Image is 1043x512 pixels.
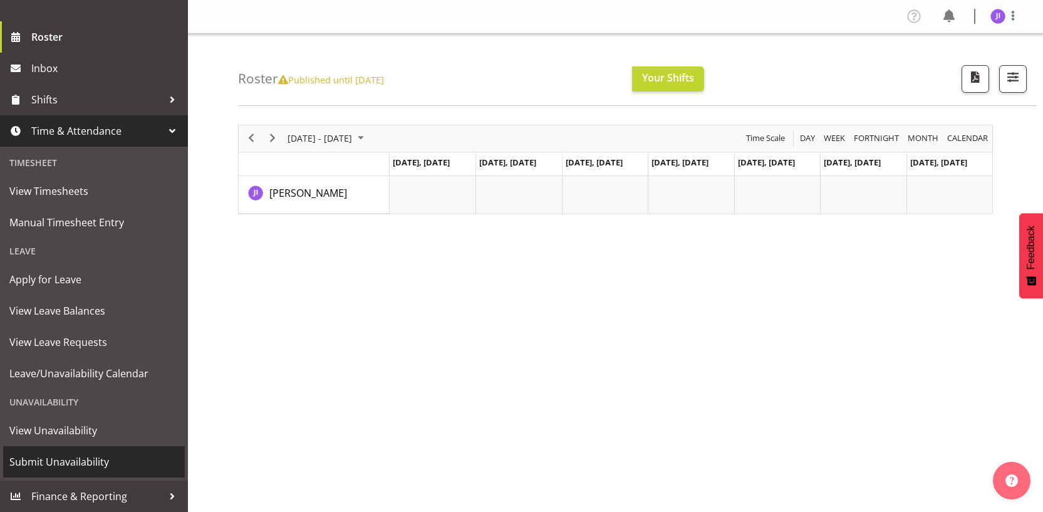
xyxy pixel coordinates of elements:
span: [DATE], [DATE] [566,157,623,168]
span: Inbox [31,59,182,78]
div: Timesheet [3,150,185,175]
span: Published until [DATE] [278,73,384,86]
img: jonathan-isidoro5583.jpg [990,9,1005,24]
td: Jonathan Isidoro resource [239,176,390,214]
button: Timeline Month [906,130,941,146]
button: Your Shifts [632,66,704,91]
span: [PERSON_NAME] [269,186,347,200]
a: [PERSON_NAME] [269,185,347,201]
div: Unavailability [3,389,185,415]
span: Feedback [1025,226,1037,269]
span: [DATE], [DATE] [393,157,450,168]
span: Apply for Leave [9,270,179,289]
span: [DATE], [DATE] [738,157,795,168]
a: View Timesheets [3,175,185,207]
div: previous period [241,125,262,152]
button: Timeline Day [798,130,817,146]
span: Day [799,130,816,146]
button: Next [264,130,281,146]
a: Leave/Unavailability Calendar [3,358,185,389]
button: Filter Shifts [999,65,1027,93]
span: Week [822,130,846,146]
span: Shifts [31,90,163,109]
span: [DATE], [DATE] [651,157,708,168]
span: View Leave Requests [9,333,179,352]
span: [DATE], [DATE] [479,157,536,168]
div: October 13 - 19, 2025 [283,125,371,152]
span: Manual Timesheet Entry [9,213,179,232]
a: Apply for Leave [3,264,185,295]
span: [DATE], [DATE] [824,157,881,168]
button: Time Scale [744,130,787,146]
span: Your Shifts [642,71,694,85]
div: Leave [3,238,185,264]
span: View Leave Balances [9,301,179,320]
div: Timeline Week of October 16, 2025 [238,125,993,214]
a: View Unavailability [3,415,185,446]
span: Finance & Reporting [31,487,163,506]
span: View Unavailability [9,421,179,440]
span: Roster [31,28,182,46]
span: Month [906,130,940,146]
span: Leave/Unavailability Calendar [9,364,179,383]
a: View Leave Balances [3,295,185,327]
a: Manual Timesheet Entry [3,207,185,238]
button: Feedback - Show survey [1019,213,1043,298]
button: Previous [243,130,260,146]
img: help-xxl-2.png [1005,474,1018,487]
h4: Roster [238,71,384,86]
table: Timeline Week of October 16, 2025 [390,176,992,214]
span: View Timesheets [9,182,179,201]
span: Time Scale [745,130,786,146]
a: Submit Unavailability [3,446,185,478]
button: Download a PDF of the roster according to the set date range. [962,65,989,93]
button: October 2025 [286,130,370,146]
span: [DATE], [DATE] [910,157,967,168]
div: next period [262,125,283,152]
button: Month [945,130,990,146]
a: View Leave Requests [3,327,185,358]
span: Fortnight [853,130,900,146]
button: Fortnight [852,130,901,146]
span: [DATE] - [DATE] [286,130,353,146]
button: Timeline Week [822,130,848,146]
span: calendar [946,130,989,146]
span: Time & Attendance [31,122,163,140]
span: Submit Unavailability [9,452,179,471]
